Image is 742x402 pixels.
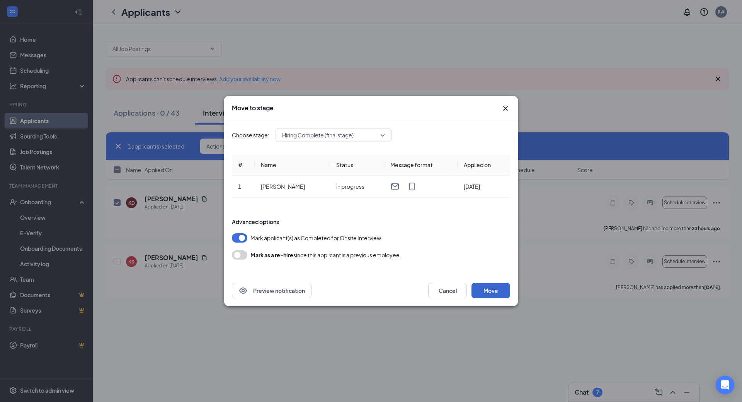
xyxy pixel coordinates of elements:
[232,283,311,298] button: EyePreview notification
[330,154,384,176] th: Status
[232,218,510,226] div: Advanced options
[458,154,510,176] th: Applied on
[255,176,330,198] td: [PERSON_NAME]
[458,176,510,198] td: [DATE]
[407,182,417,191] svg: MobileSms
[501,104,510,113] svg: Cross
[250,233,381,243] span: Mark applicant(s) as Completed for Onsite Interview
[232,154,255,176] th: #
[250,251,293,258] b: Mark as a re-hire
[384,154,458,176] th: Message format
[238,286,248,295] svg: Eye
[232,104,274,112] h3: Move to stage
[390,182,400,191] svg: Email
[255,154,330,176] th: Name
[501,104,510,113] button: Close
[471,283,510,298] button: Move
[232,131,269,139] span: Choose stage:
[716,376,734,394] div: Open Intercom Messenger
[428,283,467,298] button: Cancel
[330,176,384,198] td: in progress
[250,250,401,260] div: since this applicant is a previous employee.
[238,183,241,190] span: 1
[282,129,354,141] span: Hiring Complete (final stage)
